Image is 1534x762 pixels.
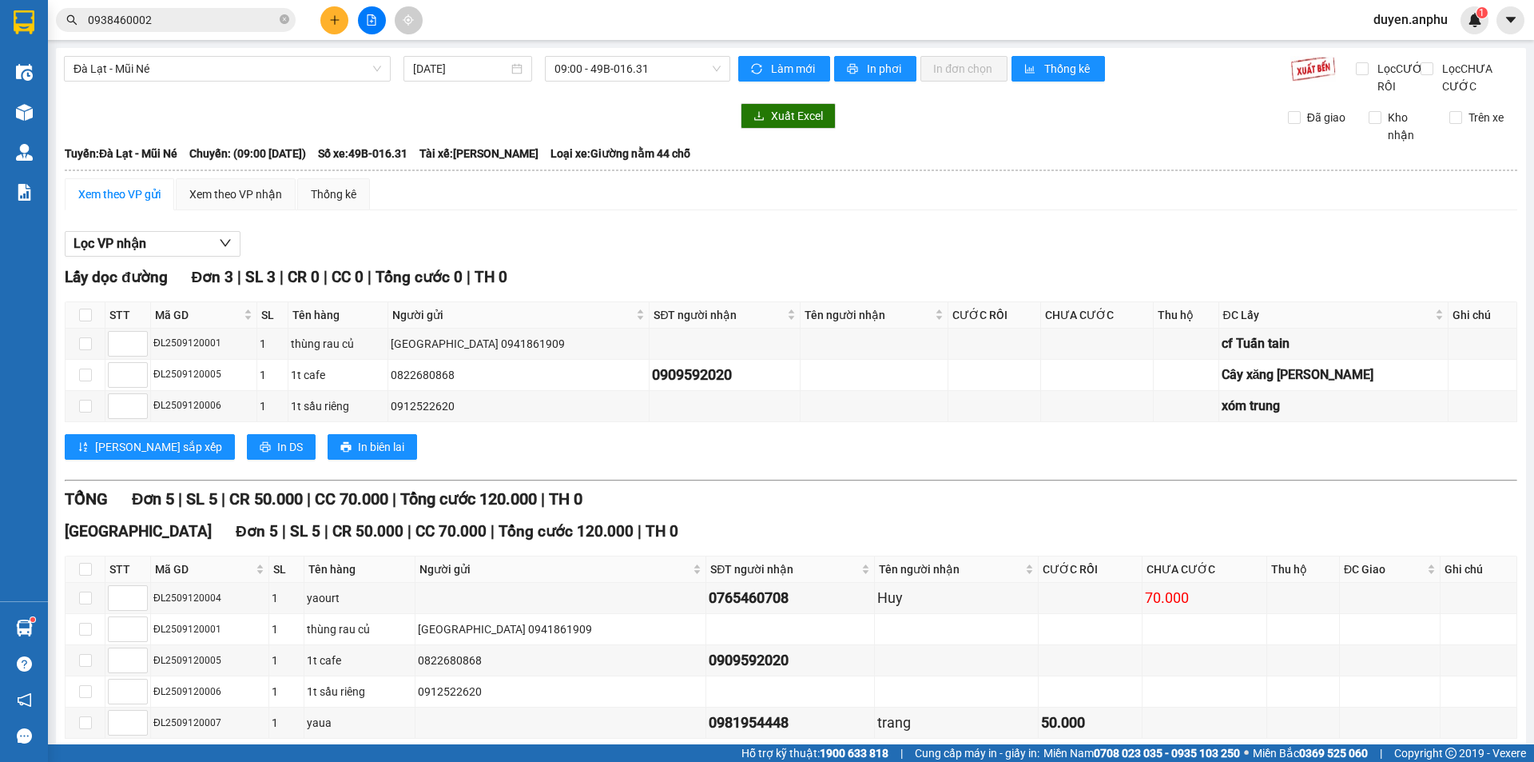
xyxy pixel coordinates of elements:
span: 09:00 - 49B-016.31 [554,57,721,81]
th: CƯỚC RỒI [948,302,1041,329]
span: 1 [1479,7,1484,18]
div: thùng rau củ [291,335,385,353]
span: download [753,110,765,123]
span: Hỗ trợ kỹ thuật: [741,744,888,762]
span: duyen.anphu [1361,10,1460,30]
span: Loại xe: Giường nằm 44 chỗ [550,145,690,162]
div: ĐL2509120006 [153,684,266,700]
span: In phơi [867,60,904,78]
span: | [237,268,241,286]
div: 0822680868 [418,652,703,669]
img: 9k= [1290,56,1336,82]
div: cf Tuấn tain [1222,333,1446,353]
span: Tên người nhận [879,561,1022,578]
span: [PERSON_NAME] sắp xếp [95,438,222,456]
span: | [491,522,495,541]
div: 1 [272,714,301,732]
div: 1t cafe [307,652,412,669]
span: TỔNG [65,489,108,509]
button: syncLàm mới [738,56,830,82]
th: Thu hộ [1267,557,1340,583]
span: Lọc VP nhận [74,233,146,253]
div: 1 [260,366,285,384]
th: Ghi chú [1449,302,1517,329]
div: 70.000 [1145,587,1265,609]
td: ĐL2509120005 [151,645,269,676]
span: message [17,728,32,744]
span: TH 0 [549,489,582,509]
sup: 1 [30,617,35,622]
div: 1 [272,652,301,669]
th: STT [105,302,151,329]
span: Người gửi [392,306,633,324]
td: Huy [875,583,1039,614]
span: close-circle [280,14,289,24]
button: bar-chartThống kê [1011,56,1105,82]
span: question-circle [17,656,32,672]
button: In đơn chọn [920,56,1007,82]
span: | [307,489,311,509]
span: SĐT người nhận [654,306,784,324]
span: | [221,489,225,509]
b: Tuyến: Đà Lạt - Mũi Né [65,147,177,160]
div: Thống kê [311,186,356,203]
img: warehouse-icon [16,104,33,121]
span: Lọc CƯỚC RỒI [1371,60,1433,95]
td: ĐL2509120006 [151,676,269,708]
div: Xem theo VP gửi [78,186,161,203]
span: down [219,237,232,249]
img: warehouse-icon [16,620,33,636]
span: Chuyến: (09:00 [DATE]) [189,145,306,162]
td: ĐL2509120007 [151,708,269,739]
span: notification [17,692,32,708]
button: downloadXuất Excel [741,103,836,129]
span: search [66,14,77,26]
span: CR 0 [288,268,320,286]
th: Thu hộ [1154,302,1218,329]
span: | [324,268,328,286]
span: plus [329,14,340,26]
span: printer [340,441,352,454]
span: Trên xe [1462,109,1510,126]
th: Tên hàng [288,302,388,329]
span: Thống kê [1044,60,1092,78]
th: Tên hàng [304,557,415,583]
div: 1 [260,397,285,415]
div: ĐL2509120001 [153,336,254,351]
span: printer [260,441,271,454]
div: 50.000 [1041,712,1139,734]
span: Lọc CHƯA CƯỚC [1436,60,1518,95]
span: Lấy dọc đường [65,268,168,286]
span: TH 0 [646,522,678,541]
button: plus [320,6,348,34]
span: Mã GD [155,561,252,578]
div: ĐL2509120006 [153,398,254,413]
span: sort-ascending [77,441,89,454]
span: CR 50.000 [332,522,403,541]
div: 1 [272,620,301,638]
span: SL 3 [245,268,276,286]
th: SL [257,302,288,329]
div: 1t sầu riêng [291,397,385,415]
td: 0981954448 [706,708,875,739]
div: 0912522620 [391,397,646,415]
div: xóm trung [1222,396,1446,416]
div: ĐL2509120001 [153,622,266,637]
img: solution-icon [16,184,33,201]
span: | [178,489,182,509]
div: [GEOGRAPHIC_DATA] 0941861909 [418,620,703,638]
span: Đơn 3 [192,268,234,286]
div: yaourt [307,589,412,607]
span: printer [847,63,860,76]
input: 12/09/2025 [413,60,508,78]
th: CƯỚC RỒI [1039,557,1142,583]
div: 1t sầu riêng [307,683,412,700]
img: icon-new-feature [1468,13,1482,27]
div: ĐL2509120005 [153,367,254,382]
span: CC 0 [332,268,364,286]
button: caret-down [1496,6,1524,34]
span: Tên người nhận [805,306,932,324]
div: ĐL2509120005 [153,653,266,668]
span: Xuất Excel [771,107,823,125]
span: SL 5 [186,489,217,509]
